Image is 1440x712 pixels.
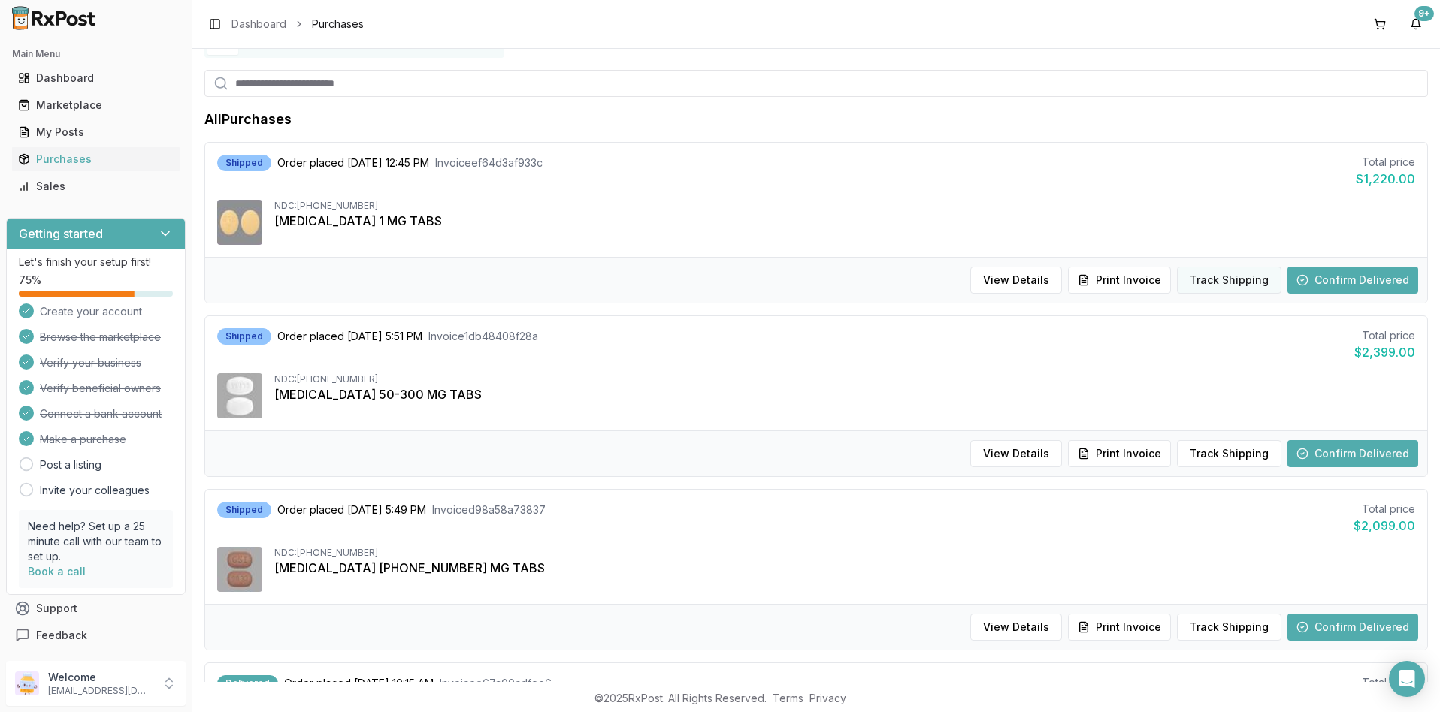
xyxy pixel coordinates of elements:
[1389,661,1425,697] div: Open Intercom Messenger
[1356,170,1415,188] div: $1,220.00
[6,595,186,622] button: Support
[1354,328,1415,343] div: Total price
[217,373,262,418] img: Dovato 50-300 MG TABS
[48,670,153,685] p: Welcome
[277,502,426,517] span: Order placed [DATE] 5:49 PM
[40,304,142,319] span: Create your account
[435,155,543,170] span: Invoice ef64d3af933c
[274,385,1415,403] div: [MEDICAL_DATA] 50-300 MG TABS
[432,502,546,517] span: Invoice d98a58a73837
[231,17,286,32] a: Dashboard
[12,48,180,60] h2: Main Menu
[18,152,174,167] div: Purchases
[18,179,174,194] div: Sales
[12,146,180,173] a: Purchases
[12,119,180,146] a: My Posts
[1287,267,1418,294] button: Confirm Delivered
[1404,12,1428,36] button: 9+
[48,685,153,697] p: [EMAIL_ADDRESS][DOMAIN_NAME]
[40,457,101,472] a: Post a listing
[970,440,1062,467] button: View Details
[970,267,1062,294] button: View Details
[217,675,278,692] div: Delivered
[6,6,102,30] img: RxPost Logo
[217,547,262,592] img: Biktarvy 50-200-25 MG TABS
[274,200,1415,212] div: NDC: [PHONE_NUMBER]
[1356,675,1415,690] div: Total price
[1068,267,1171,294] button: Print Invoice
[1177,267,1281,294] button: Track Shipping
[40,355,141,370] span: Verify your business
[6,174,186,198] button: Sales
[217,200,262,245] img: Rexulti 1 MG TABS
[773,692,803,704] a: Terms
[40,483,150,498] a: Invite your colleagues
[12,65,180,92] a: Dashboard
[36,628,87,643] span: Feedback
[274,559,1415,577] div: [MEDICAL_DATA] [PHONE_NUMBER] MG TABS
[277,329,422,344] span: Order placed [DATE] 5:51 PM
[428,329,538,344] span: Invoice 1db48408f28a
[274,373,1415,385] div: NDC: [PHONE_NUMBER]
[18,71,174,86] div: Dashboard
[40,381,161,396] span: Verify beneficial owners
[1356,155,1415,170] div: Total price
[217,502,271,518] div: Shipped
[1354,343,1415,361] div: $2,399.00
[231,17,364,32] nav: breadcrumb
[19,273,41,288] span: 75 %
[1177,440,1281,467] button: Track Shipping
[18,125,174,140] div: My Posts
[284,676,434,691] span: Order placed [DATE] 10:15 AM
[12,173,180,200] a: Sales
[440,676,552,691] span: Invoice e67a00cdfee6
[1287,440,1418,467] button: Confirm Delivered
[1354,502,1415,517] div: Total price
[277,155,429,170] span: Order placed [DATE] 12:45 PM
[40,330,161,345] span: Browse the marketplace
[28,565,86,578] a: Book a call
[1177,614,1281,641] button: Track Shipping
[204,109,292,130] h1: All Purchases
[1068,614,1171,641] button: Print Invoice
[809,692,846,704] a: Privacy
[6,66,186,90] button: Dashboard
[274,212,1415,230] div: [MEDICAL_DATA] 1 MG TABS
[6,147,186,171] button: Purchases
[12,92,180,119] a: Marketplace
[970,614,1062,641] button: View Details
[28,519,164,564] p: Need help? Set up a 25 minute call with our team to set up.
[217,155,271,171] div: Shipped
[19,255,173,270] p: Let's finish your setup first!
[1287,614,1418,641] button: Confirm Delivered
[40,432,126,447] span: Make a purchase
[312,17,364,32] span: Purchases
[1414,6,1434,21] div: 9+
[1068,440,1171,467] button: Print Invoice
[1354,517,1415,535] div: $2,099.00
[217,328,271,345] div: Shipped
[18,98,174,113] div: Marketplace
[15,671,39,695] img: User avatar
[274,547,1415,559] div: NDC: [PHONE_NUMBER]
[6,93,186,117] button: Marketplace
[40,406,162,421] span: Connect a bank account
[6,120,186,144] button: My Posts
[6,622,186,649] button: Feedback
[19,225,103,243] h3: Getting started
